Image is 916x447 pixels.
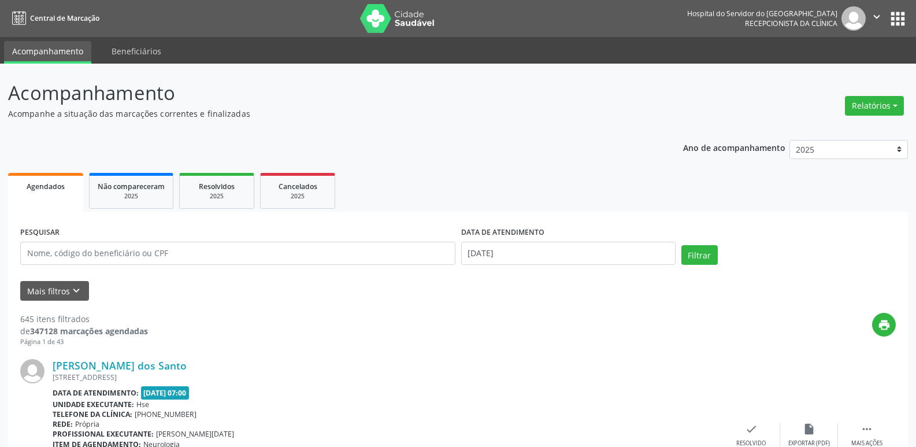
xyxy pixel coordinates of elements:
div: 2025 [269,192,327,201]
span: Recepcionista da clínica [745,19,837,28]
i: print [878,319,891,331]
span: [DATE] 07:00 [141,386,190,400]
b: Unidade executante: [53,400,134,409]
span: Não compareceram [98,182,165,191]
span: [PERSON_NAME][DATE] [156,429,234,439]
b: Telefone da clínica: [53,409,132,419]
b: Data de atendimento: [53,388,139,398]
strong: 347128 marcações agendadas [30,326,148,337]
button: Relatórios [845,96,904,116]
img: img [20,359,44,383]
div: [STREET_ADDRESS] [53,372,722,382]
div: de [20,325,148,337]
b: Profissional executante: [53,429,154,439]
a: Acompanhamento [4,41,91,64]
a: Central de Marcação [8,9,99,28]
p: Ano de acompanhamento [683,140,785,154]
p: Acompanhamento [8,79,638,108]
i: keyboard_arrow_down [70,285,83,297]
span: Cancelados [279,182,317,191]
div: Hospital do Servidor do [GEOGRAPHIC_DATA] [687,9,837,19]
div: 2025 [188,192,246,201]
input: Selecione um intervalo [461,242,676,265]
i: insert_drive_file [803,423,815,435]
span: Hse [136,400,149,409]
button: Mais filtroskeyboard_arrow_down [20,281,89,301]
span: Própria [75,419,99,429]
a: Beneficiários [103,41,169,61]
label: DATA DE ATENDIMENTO [461,224,544,242]
b: Rede: [53,419,73,429]
i:  [861,423,873,435]
p: Acompanhe a situação das marcações correntes e finalizadas [8,108,638,120]
span: Agendados [27,182,65,191]
button: apps [888,9,908,29]
span: Resolvidos [199,182,235,191]
input: Nome, código do beneficiário ou CPF [20,242,455,265]
span: Central de Marcação [30,13,99,23]
i: check [745,423,758,435]
a: [PERSON_NAME] dos Santo [53,359,187,372]
button:  [866,6,888,31]
i:  [870,10,883,23]
div: Página 1 de 43 [20,337,148,347]
div: 645 itens filtrados [20,313,148,325]
span: [PHONE_NUMBER] [135,409,196,419]
button: Filtrar [681,245,718,265]
button: print [872,313,896,337]
div: 2025 [98,192,165,201]
img: img [841,6,866,31]
label: PESQUISAR [20,224,60,242]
